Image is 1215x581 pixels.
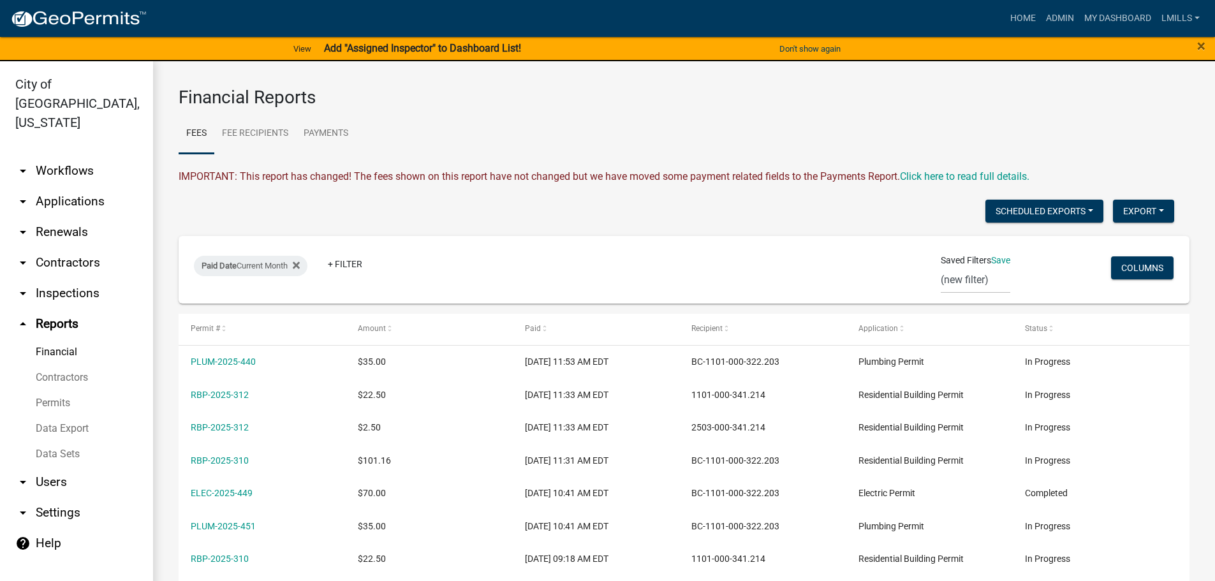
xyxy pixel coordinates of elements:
[525,420,667,435] div: [DATE] 11:33 AM EDT
[15,474,31,490] i: arrow_drop_down
[1079,6,1156,31] a: My Dashboard
[15,194,31,209] i: arrow_drop_down
[358,554,386,564] span: $22.50
[991,255,1010,265] a: Save
[858,521,924,531] span: Plumbing Permit
[1025,390,1070,400] span: In Progress
[214,114,296,154] a: Fee Recipients
[358,390,386,400] span: $22.50
[858,357,924,367] span: Plumbing Permit
[1113,200,1174,223] button: Export
[858,488,915,498] span: Electric Permit
[15,224,31,240] i: arrow_drop_down
[679,314,846,344] datatable-header-cell: Recipient
[525,324,541,333] span: Paid
[1025,521,1070,531] span: In Progress
[525,486,667,501] div: [DATE] 10:41 AM EDT
[179,87,1189,108] h3: Financial Reports
[358,521,386,531] span: $35.00
[191,357,256,367] a: PLUM-2025-440
[691,521,779,531] span: BC-1101-000-322.203
[15,286,31,301] i: arrow_drop_down
[1013,314,1180,344] datatable-header-cell: Status
[525,388,667,402] div: [DATE] 11:33 AM EDT
[324,42,521,54] strong: Add "Assigned Inspector" to Dashboard List!
[774,38,846,59] button: Don't show again
[691,324,723,333] span: Recipient
[1025,455,1070,466] span: In Progress
[15,163,31,179] i: arrow_drop_down
[15,316,31,332] i: arrow_drop_up
[179,169,1189,184] div: IMPORTANT: This report has changed! The fees shown on this report have not changed but we have mo...
[1025,554,1070,564] span: In Progress
[191,554,249,564] a: RBP-2025-310
[691,422,765,432] span: 2503-000-341.214
[691,488,779,498] span: BC-1101-000-322.203
[691,554,765,564] span: 1101-000-341.214
[691,357,779,367] span: BC-1101-000-322.203
[358,455,391,466] span: $101.16
[358,324,386,333] span: Amount
[941,254,991,267] span: Saved Filters
[858,554,964,564] span: Residential Building Permit
[194,256,307,276] div: Current Month
[846,314,1013,344] datatable-header-cell: Application
[1025,488,1068,498] span: Completed
[900,170,1029,182] wm-modal-confirm: Upcoming Changes to Daily Fees Report
[15,255,31,270] i: arrow_drop_down
[179,114,214,154] a: Fees
[15,505,31,520] i: arrow_drop_down
[191,521,256,531] a: PLUM-2025-451
[296,114,356,154] a: Payments
[1025,422,1070,432] span: In Progress
[691,455,779,466] span: BC-1101-000-322.203
[288,38,316,59] a: View
[525,355,667,369] div: [DATE] 11:53 AM EDT
[858,422,964,432] span: Residential Building Permit
[858,390,964,400] span: Residential Building Permit
[985,200,1103,223] button: Scheduled Exports
[1025,357,1070,367] span: In Progress
[1156,6,1205,31] a: lmills
[858,455,964,466] span: Residential Building Permit
[358,357,386,367] span: $35.00
[1041,6,1079,31] a: Admin
[202,261,237,270] span: Paid Date
[358,488,386,498] span: $70.00
[179,314,346,344] datatable-header-cell: Permit #
[1197,37,1205,55] span: ×
[191,324,220,333] span: Permit #
[358,422,381,432] span: $2.50
[525,552,667,566] div: [DATE] 09:18 AM EDT
[191,390,249,400] a: RBP-2025-312
[346,314,513,344] datatable-header-cell: Amount
[512,314,679,344] datatable-header-cell: Paid
[525,519,667,534] div: [DATE] 10:41 AM EDT
[1197,38,1205,54] button: Close
[318,253,372,276] a: + Filter
[1025,324,1047,333] span: Status
[191,422,249,432] a: RBP-2025-312
[858,324,898,333] span: Application
[1005,6,1041,31] a: Home
[900,170,1029,182] a: Click here to read full details.
[525,453,667,468] div: [DATE] 11:31 AM EDT
[691,390,765,400] span: 1101-000-341.214
[191,455,249,466] a: RBP-2025-310
[15,536,31,551] i: help
[191,488,253,498] a: ELEC-2025-449
[1111,256,1174,279] button: Columns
